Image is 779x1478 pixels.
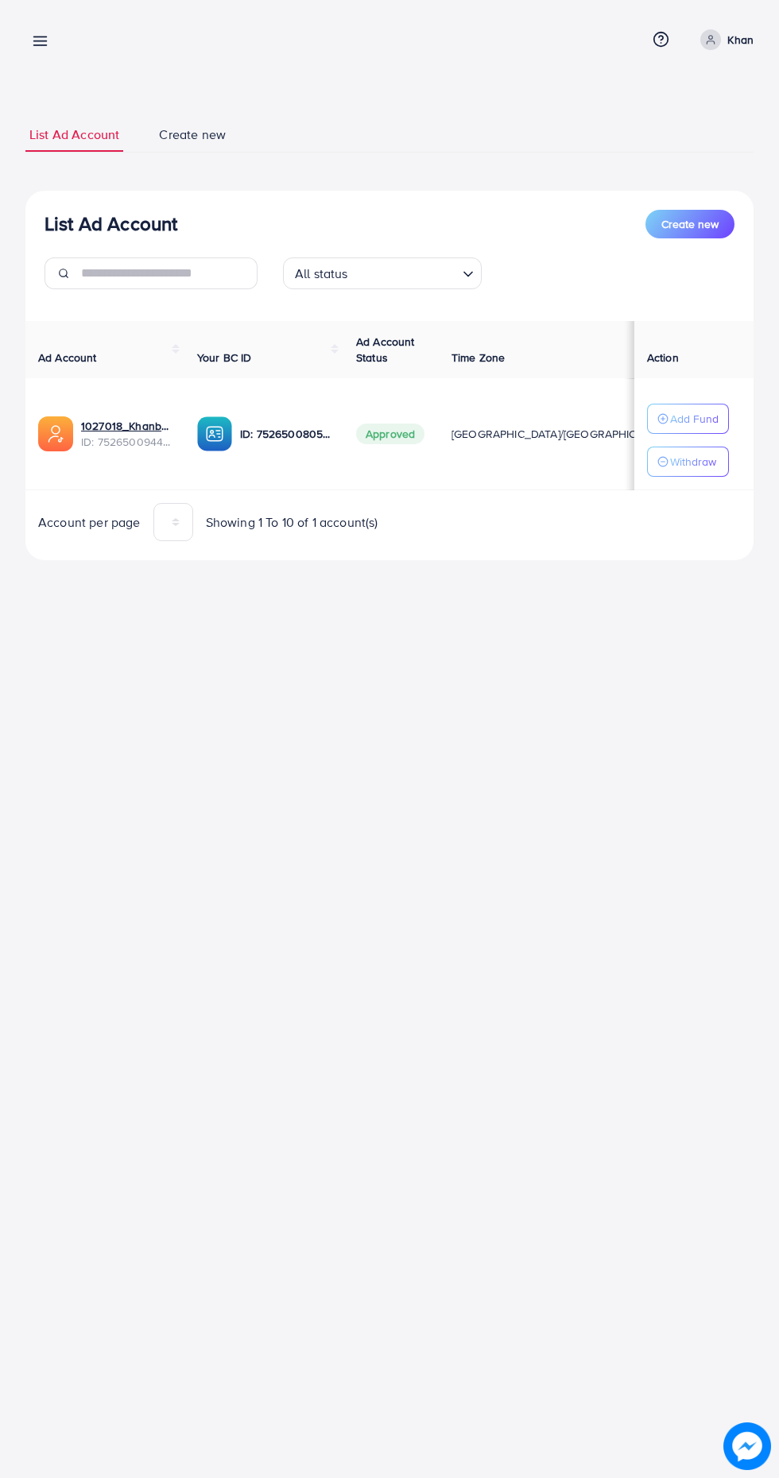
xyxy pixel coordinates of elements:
[292,262,351,285] span: All status
[452,426,672,442] span: [GEOGRAPHIC_DATA]/[GEOGRAPHIC_DATA]
[353,259,456,285] input: Search for option
[647,447,729,477] button: Withdraw
[197,350,252,366] span: Your BC ID
[356,334,415,366] span: Ad Account Status
[206,513,378,532] span: Showing 1 To 10 of 1 account(s)
[727,30,754,49] p: Khan
[81,434,172,450] span: ID: 7526500944935256080
[81,418,172,451] div: <span class='underline'>1027018_Khanbhia_1752400071646</span></br>7526500944935256080
[81,418,172,434] a: 1027018_Khanbhia_1752400071646
[645,210,734,238] button: Create new
[661,216,719,232] span: Create new
[723,1422,771,1470] img: image
[647,404,729,434] button: Add Fund
[197,416,232,451] img: ic-ba-acc.ded83a64.svg
[38,350,97,366] span: Ad Account
[356,424,424,444] span: Approved
[452,350,505,366] span: Time Zone
[159,126,226,144] span: Create new
[670,452,716,471] p: Withdraw
[647,350,679,366] span: Action
[694,29,754,50] a: Khan
[283,257,482,289] div: Search for option
[670,409,719,428] p: Add Fund
[38,416,73,451] img: ic-ads-acc.e4c84228.svg
[45,212,177,235] h3: List Ad Account
[38,513,141,532] span: Account per page
[29,126,119,144] span: List Ad Account
[240,424,331,443] p: ID: 7526500805902909457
